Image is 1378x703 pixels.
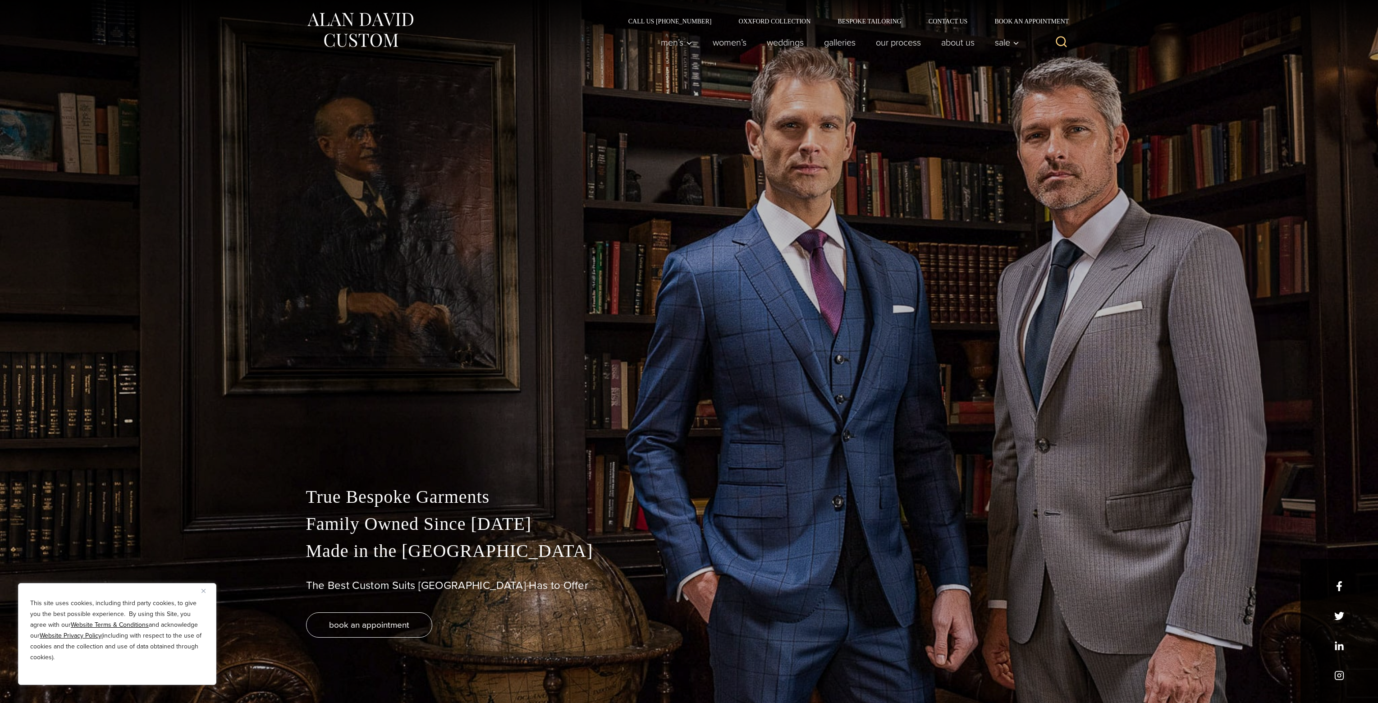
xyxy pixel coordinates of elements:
[865,33,931,51] a: Our Process
[30,598,204,663] p: This site uses cookies, including third party cookies, to give you the best possible experience. ...
[1334,581,1344,591] a: facebook
[650,33,1024,51] nav: Primary Navigation
[824,18,915,24] a: Bespoke Tailoring
[702,33,756,51] a: Women’s
[1334,611,1344,621] a: x/twitter
[306,483,1072,565] p: True Bespoke Garments Family Owned Since [DATE] Made in the [GEOGRAPHIC_DATA]
[201,585,212,596] button: Close
[931,33,984,51] a: About Us
[615,18,725,24] a: Call Us [PHONE_NUMBER]
[71,620,149,629] a: Website Terms & Conditions
[329,618,409,631] span: book an appointment
[661,38,692,47] span: Men’s
[1334,641,1344,651] a: linkedin
[306,10,414,50] img: Alan David Custom
[915,18,981,24] a: Contact Us
[995,38,1019,47] span: Sale
[615,18,1072,24] nav: Secondary Navigation
[814,33,865,51] a: Galleries
[1334,671,1344,680] a: instagram
[40,631,101,640] a: Website Privacy Policy
[306,612,432,638] a: book an appointment
[1051,32,1072,53] button: View Search Form
[981,18,1072,24] a: Book an Appointment
[201,589,206,593] img: Close
[756,33,814,51] a: weddings
[306,579,1072,592] h1: The Best Custom Suits [GEOGRAPHIC_DATA] Has to Offer
[725,18,824,24] a: Oxxford Collection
